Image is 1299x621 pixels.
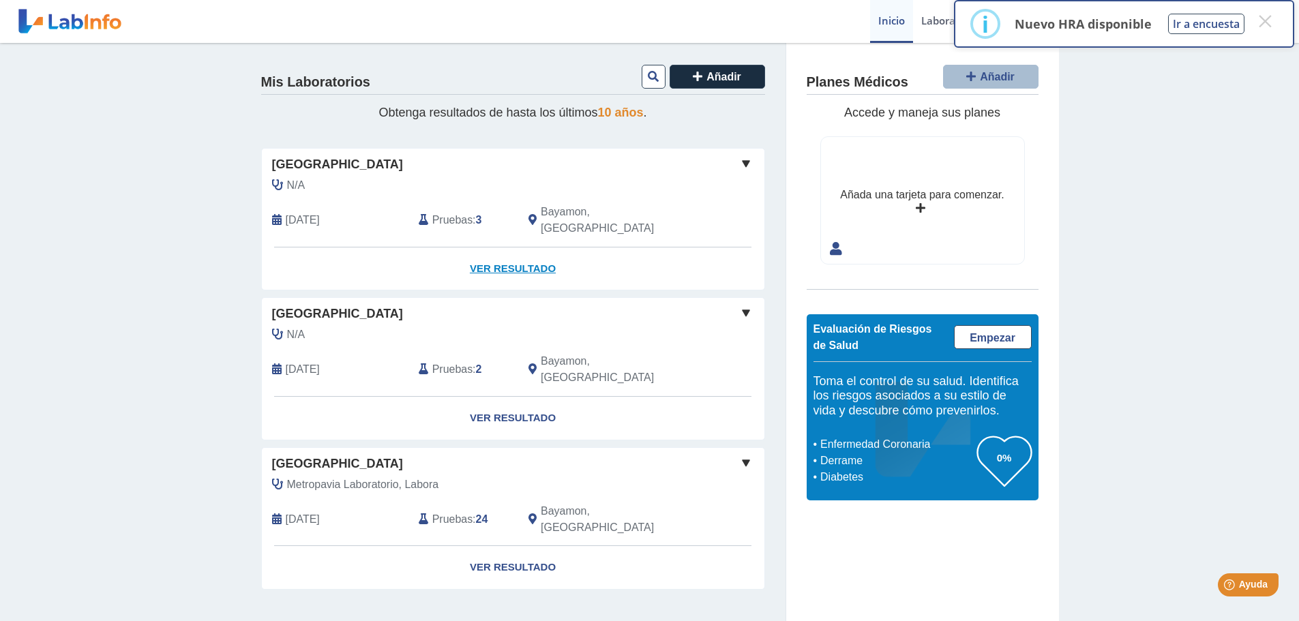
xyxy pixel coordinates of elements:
iframe: Help widget launcher [1178,568,1284,606]
span: Bayamon, PR [541,353,691,386]
span: Pruebas [432,361,473,378]
p: Nuevo HRA disponible [1015,16,1152,32]
span: Añadir [980,71,1015,82]
div: Añada una tarjeta para comenzar. [840,187,1004,203]
li: Derrame [817,453,977,469]
a: Empezar [954,325,1032,349]
span: 10 años [598,106,644,119]
span: Empezar [970,332,1015,344]
span: [GEOGRAPHIC_DATA] [272,155,403,174]
li: Enfermedad Coronaria [817,436,977,453]
span: 2025-06-11 [286,361,320,378]
span: N/A [287,177,305,194]
span: [GEOGRAPHIC_DATA] [272,455,403,473]
span: Evaluación de Riesgos de Salud [813,323,932,351]
button: Añadir [943,65,1039,89]
span: Accede y maneja sus planes [844,106,1000,119]
h5: Toma el control de su salud. Identifica los riesgos asociados a su estilo de vida y descubre cómo... [813,374,1032,419]
div: : [408,353,518,386]
a: Ver Resultado [262,397,764,440]
b: 2 [476,363,482,375]
button: Añadir [670,65,765,89]
li: Diabetes [817,469,977,485]
h4: Planes Médicos [807,74,908,91]
span: Pruebas [432,511,473,528]
b: 24 [476,513,488,525]
span: Añadir [706,71,741,82]
b: 3 [476,214,482,226]
span: [GEOGRAPHIC_DATA] [272,305,403,323]
button: Ir a encuesta [1168,14,1244,34]
span: Metropavia Laboratorio, Labora [287,476,439,493]
div: : [408,204,518,237]
span: Pruebas [432,212,473,228]
div: i [982,12,989,36]
a: Ver Resultado [262,546,764,589]
button: Close this dialog [1253,9,1277,33]
span: Bayamon, PR [541,503,691,536]
span: Bayamon, PR [541,204,691,237]
div: : [408,503,518,536]
span: N/A [287,327,305,343]
span: 2025-06-09 [286,511,320,528]
a: Ver Resultado [262,247,764,290]
h3: 0% [977,449,1032,466]
span: 2025-07-29 [286,212,320,228]
h4: Mis Laboratorios [261,74,370,91]
span: Obtenga resultados de hasta los últimos . [378,106,646,119]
